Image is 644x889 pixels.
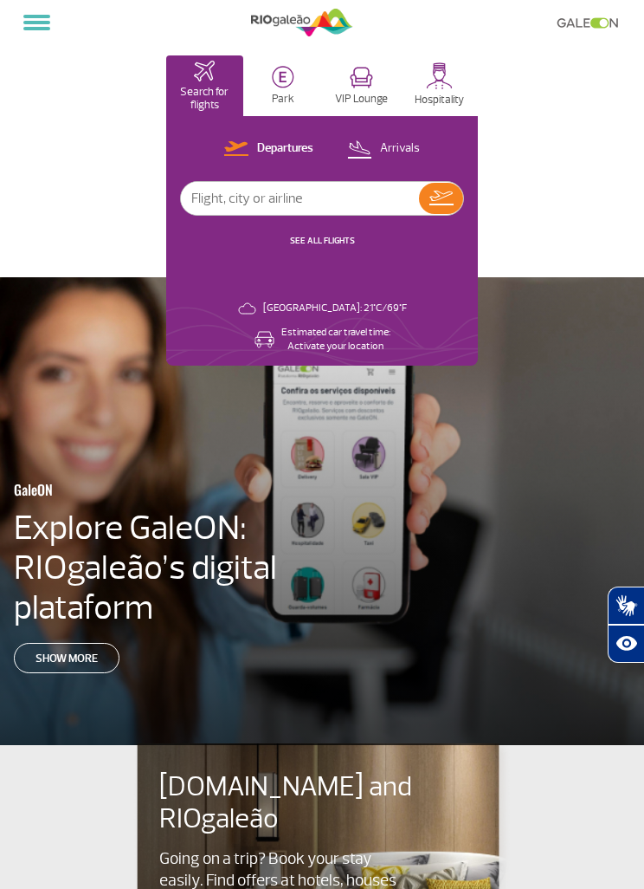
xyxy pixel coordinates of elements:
[272,66,294,88] img: carParkingHome.svg
[608,587,644,625] button: Abrir tradutor de língua de sinais.
[159,771,435,835] h4: [DOMAIN_NAME] and RIOgaleão
[608,625,644,663] button: Abrir recursos assistivos.
[14,471,303,508] h3: GaleON
[181,182,419,215] input: Flight, city or airline
[166,55,243,116] button: Search for flights
[323,55,400,116] button: VIP Lounge
[175,86,235,112] p: Search for flights
[285,234,360,248] button: SEE ALL FLIGHTS
[194,61,215,81] img: airplaneHomeActive.svg
[402,55,479,116] button: Hospitality
[335,93,388,106] p: VIP Lounge
[14,643,119,673] a: Show more
[350,67,373,88] img: vipRoom.svg
[380,140,420,157] p: Arrivals
[342,138,425,160] button: Arrivals
[608,587,644,663] div: Plugin de acessibilidade da Hand Talk.
[290,235,355,246] a: SEE ALL FLIGHTS
[426,62,453,89] img: hospitality.svg
[272,93,294,106] p: Park
[263,302,407,315] p: [GEOGRAPHIC_DATA]: 21°C/69°F
[281,326,390,354] p: Estimated car travel time: Activate your location
[415,94,464,107] p: Hospitality
[14,508,289,627] h4: Explore GaleON: RIOgaleão’s digital plataform
[257,140,313,157] p: Departures
[219,138,319,160] button: Departures
[245,55,322,116] button: Park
